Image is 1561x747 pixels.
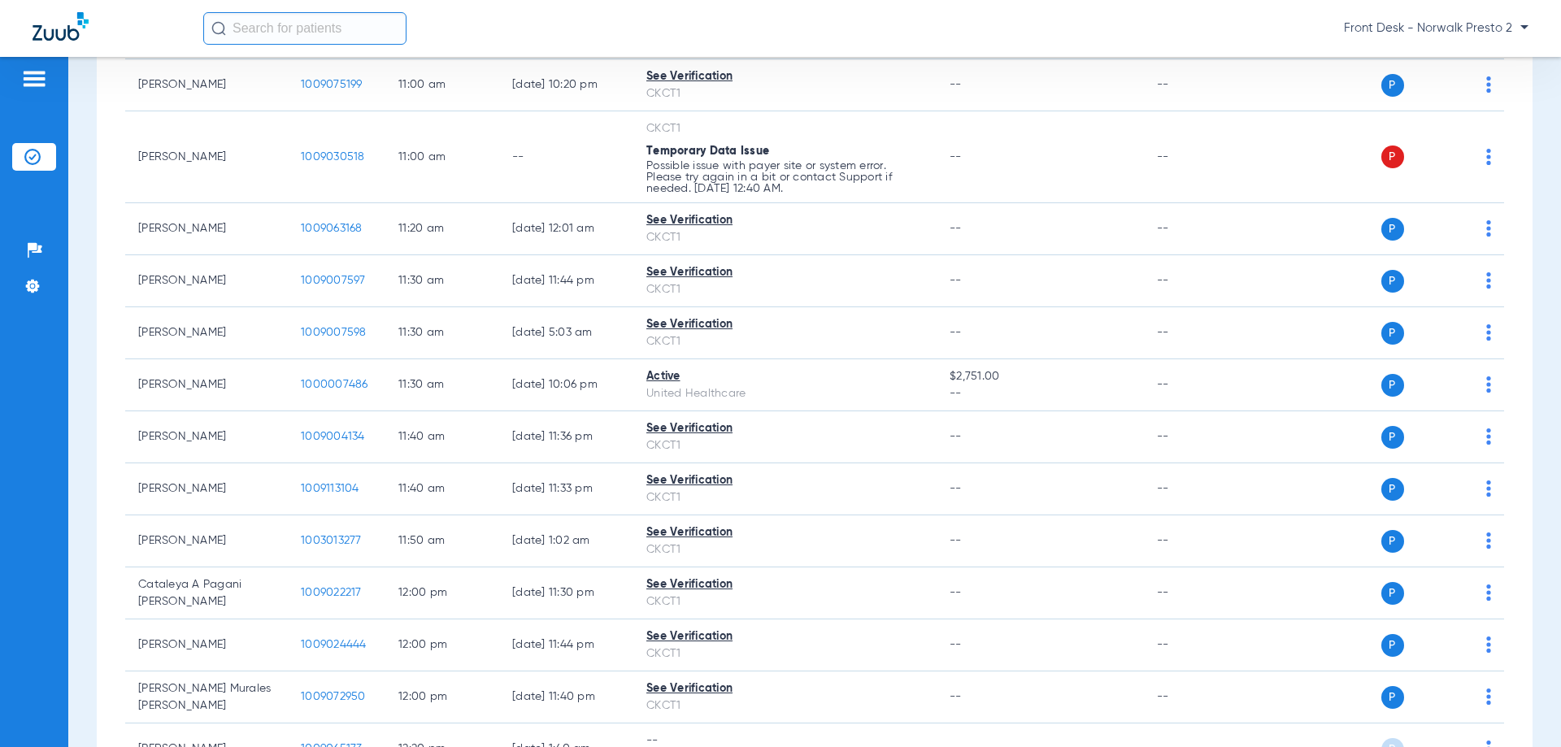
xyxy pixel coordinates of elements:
[646,472,924,489] div: See Verification
[1486,272,1491,289] img: group-dot-blue.svg
[385,619,499,671] td: 12:00 PM
[301,535,362,546] span: 1003013277
[21,69,47,89] img: hamburger-icon
[385,567,499,619] td: 12:00 PM
[499,307,633,359] td: [DATE] 5:03 AM
[499,255,633,307] td: [DATE] 11:44 PM
[1381,478,1404,501] span: P
[646,645,924,662] div: CKCT1
[1486,532,1491,549] img: group-dot-blue.svg
[646,85,924,102] div: CKCT1
[301,275,366,286] span: 1009007597
[125,671,288,723] td: [PERSON_NAME] Murales [PERSON_NAME]
[385,307,499,359] td: 11:30 AM
[646,229,924,246] div: CKCT1
[203,12,407,45] input: Search for patients
[1480,669,1561,747] iframe: Chat Widget
[950,223,962,234] span: --
[1486,76,1491,93] img: group-dot-blue.svg
[385,463,499,515] td: 11:40 AM
[1486,324,1491,341] img: group-dot-blue.svg
[950,691,962,702] span: --
[950,639,962,650] span: --
[646,541,924,558] div: CKCT1
[1381,218,1404,241] span: P
[499,411,633,463] td: [DATE] 11:36 PM
[385,359,499,411] td: 11:30 AM
[125,59,288,111] td: [PERSON_NAME]
[646,333,924,350] div: CKCT1
[950,385,1130,402] span: --
[385,515,499,567] td: 11:50 AM
[125,307,288,359] td: [PERSON_NAME]
[1381,270,1404,293] span: P
[1381,322,1404,345] span: P
[646,120,924,137] div: CKCT1
[1144,671,1254,723] td: --
[950,327,962,338] span: --
[1144,307,1254,359] td: --
[646,264,924,281] div: See Verification
[646,576,924,593] div: See Verification
[646,628,924,645] div: See Verification
[385,203,499,255] td: 11:20 AM
[646,385,924,402] div: United Healthcare
[646,420,924,437] div: See Verification
[125,619,288,671] td: [PERSON_NAME]
[1381,634,1404,657] span: P
[950,79,962,90] span: --
[33,12,89,41] img: Zuub Logo
[1486,428,1491,445] img: group-dot-blue.svg
[301,379,368,390] span: 1000007486
[1144,111,1254,203] td: --
[301,151,365,163] span: 1009030518
[385,59,499,111] td: 11:00 AM
[1144,619,1254,671] td: --
[1381,582,1404,605] span: P
[301,79,363,90] span: 1009075199
[1144,359,1254,411] td: --
[646,680,924,697] div: See Verification
[1344,20,1528,37] span: Front Desk - Norwalk Presto 2
[1144,59,1254,111] td: --
[1486,584,1491,601] img: group-dot-blue.svg
[950,151,962,163] span: --
[1144,411,1254,463] td: --
[646,524,924,541] div: See Verification
[646,316,924,333] div: See Verification
[950,368,1130,385] span: $2,751.00
[1144,463,1254,515] td: --
[950,587,962,598] span: --
[125,255,288,307] td: [PERSON_NAME]
[125,111,288,203] td: [PERSON_NAME]
[1381,530,1404,553] span: P
[646,368,924,385] div: Active
[301,639,367,650] span: 1009024444
[1144,567,1254,619] td: --
[1486,480,1491,497] img: group-dot-blue.svg
[1144,515,1254,567] td: --
[499,59,633,111] td: [DATE] 10:20 PM
[646,212,924,229] div: See Verification
[385,255,499,307] td: 11:30 AM
[499,671,633,723] td: [DATE] 11:40 PM
[499,567,633,619] td: [DATE] 11:30 PM
[385,411,499,463] td: 11:40 AM
[1486,636,1491,653] img: group-dot-blue.svg
[950,431,962,442] span: --
[1381,145,1404,168] span: P
[646,68,924,85] div: See Verification
[950,275,962,286] span: --
[125,203,288,255] td: [PERSON_NAME]
[301,587,362,598] span: 1009022217
[646,281,924,298] div: CKCT1
[646,593,924,610] div: CKCT1
[125,463,288,515] td: [PERSON_NAME]
[125,515,288,567] td: [PERSON_NAME]
[950,483,962,494] span: --
[646,489,924,506] div: CKCT1
[1381,374,1404,397] span: P
[301,327,367,338] span: 1009007598
[1486,149,1491,165] img: group-dot-blue.svg
[499,111,633,203] td: --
